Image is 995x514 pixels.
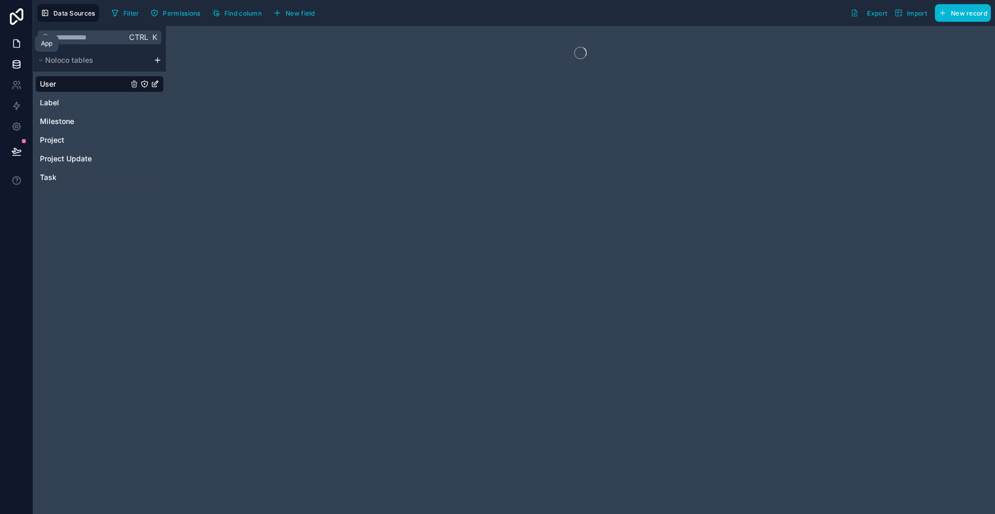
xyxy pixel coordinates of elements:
[208,5,265,21] button: Find column
[931,4,991,22] a: New record
[40,79,128,89] a: User
[35,169,164,186] div: Task
[40,116,74,127] span: Milestone
[128,31,149,44] span: Ctrl
[935,4,991,22] button: New record
[35,150,164,167] div: Project Update
[40,154,92,164] span: Project Update
[40,98,128,108] a: Label
[35,76,164,92] div: User
[891,4,931,22] button: Import
[45,55,93,65] span: Noloco tables
[35,94,164,111] div: Label
[35,113,164,130] div: Milestone
[224,9,262,17] span: Find column
[41,39,52,48] div: App
[123,9,139,17] span: Filter
[269,5,319,21] button: New field
[53,9,95,17] span: Data Sources
[40,135,64,145] span: Project
[163,9,200,17] span: Permissions
[867,9,887,17] span: Export
[40,135,128,145] a: Project
[40,79,56,89] span: User
[147,5,204,21] button: Permissions
[40,116,128,127] a: Milestone
[35,132,164,148] div: Project
[151,34,158,41] span: K
[37,4,99,22] button: Data Sources
[847,4,891,22] button: Export
[286,9,315,17] span: New field
[35,53,149,67] button: Noloco tables
[951,9,987,17] span: New record
[40,172,128,183] a: Task
[40,154,128,164] a: Project Update
[40,98,59,108] span: Label
[107,5,143,21] button: Filter
[40,172,56,183] span: Task
[147,5,208,21] a: Permissions
[907,9,927,17] span: Import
